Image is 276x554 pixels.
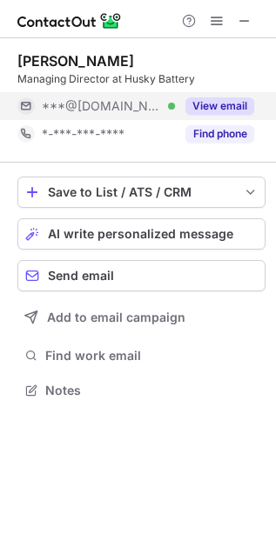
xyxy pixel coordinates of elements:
[17,10,122,31] img: ContactOut v5.3.10
[17,71,266,87] div: Managing Director at Husky Battery
[17,177,266,208] button: save-profile-one-click
[17,260,266,291] button: Send email
[17,52,134,70] div: [PERSON_NAME]
[45,383,259,398] span: Notes
[42,98,162,114] span: ***@[DOMAIN_NAME]
[48,185,235,199] div: Save to List / ATS / CRM
[17,378,266,403] button: Notes
[48,269,114,283] span: Send email
[17,302,266,333] button: Add to email campaign
[17,218,266,250] button: AI write personalized message
[48,227,233,241] span: AI write personalized message
[45,348,259,364] span: Find work email
[17,344,266,368] button: Find work email
[185,97,254,115] button: Reveal Button
[47,310,185,324] span: Add to email campaign
[185,125,254,143] button: Reveal Button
